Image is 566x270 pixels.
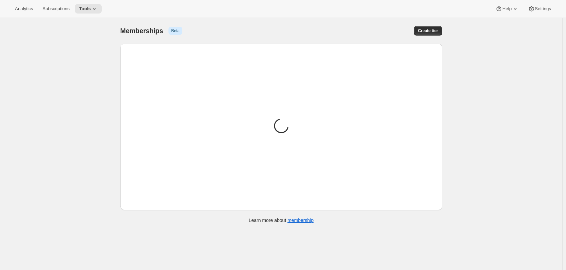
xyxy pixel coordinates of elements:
[535,6,551,12] span: Settings
[38,4,74,14] button: Subscriptions
[502,6,511,12] span: Help
[491,4,522,14] button: Help
[249,217,314,224] p: Learn more about
[171,28,180,33] span: Beta
[524,4,555,14] button: Settings
[42,6,69,12] span: Subscriptions
[287,218,314,223] a: membership
[414,26,442,36] button: Create tier
[79,6,91,12] span: Tools
[418,28,438,33] span: Create tier
[120,27,163,35] span: Memberships
[11,4,37,14] button: Analytics
[75,4,102,14] button: Tools
[15,6,33,12] span: Analytics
